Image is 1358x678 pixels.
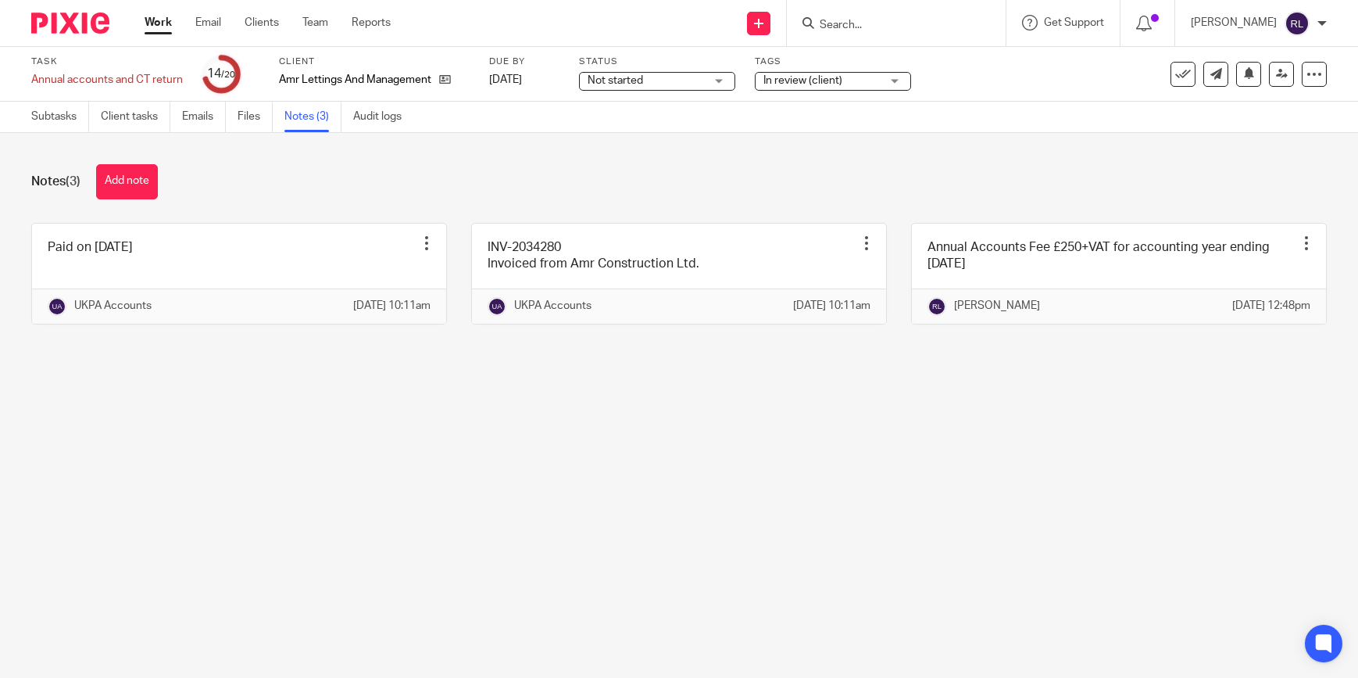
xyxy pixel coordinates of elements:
[954,298,1040,314] p: [PERSON_NAME]
[755,56,911,68] label: Tags
[195,15,221,30] a: Email
[74,298,152,314] p: UKPA Accounts
[353,298,431,314] p: [DATE] 10:11am
[101,102,170,132] a: Client tasks
[514,298,591,314] p: UKPA Accounts
[793,298,870,314] p: [DATE] 10:11am
[279,56,470,68] label: Client
[245,15,279,30] a: Clients
[579,56,735,68] label: Status
[182,102,226,132] a: Emails
[927,297,946,316] img: svg%3E
[145,15,172,30] a: Work
[353,102,413,132] a: Audit logs
[221,70,235,79] small: /20
[1232,298,1310,314] p: [DATE] 12:48pm
[96,164,158,199] button: Add note
[489,56,559,68] label: Due by
[1191,15,1277,30] p: [PERSON_NAME]
[31,102,89,132] a: Subtasks
[207,65,235,83] div: 14
[302,15,328,30] a: Team
[48,297,66,316] img: svg%3E
[279,72,431,88] p: Amr Lettings And Management Ltd
[489,74,522,85] span: [DATE]
[488,297,506,316] img: svg%3E
[31,174,80,190] h1: Notes
[238,102,273,132] a: Files
[66,175,80,188] span: (3)
[1285,11,1310,36] img: svg%3E
[763,75,842,86] span: In review (client)
[818,19,959,33] input: Search
[284,102,341,132] a: Notes (3)
[31,72,183,88] div: Annual accounts and CT return
[31,56,183,68] label: Task
[352,15,391,30] a: Reports
[588,75,643,86] span: Not started
[1044,17,1104,28] span: Get Support
[31,13,109,34] img: Pixie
